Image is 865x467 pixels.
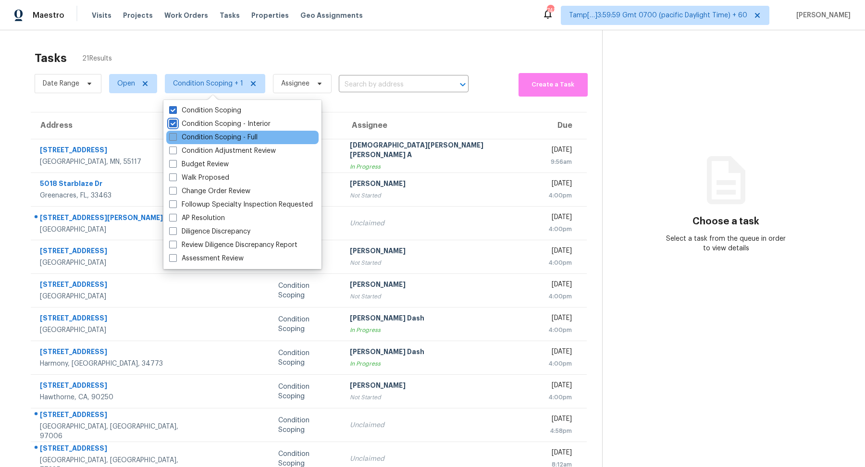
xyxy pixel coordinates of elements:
[548,426,572,436] div: 4:58pm
[547,6,554,15] div: 741
[548,325,572,335] div: 4:00pm
[548,292,572,301] div: 4:00pm
[173,79,243,88] span: Condition Scoping + 1
[169,133,258,142] label: Condition Scoping - Full
[40,213,192,225] div: [STREET_ADDRESS][PERSON_NAME]
[548,393,572,402] div: 4:00pm
[350,347,533,359] div: [PERSON_NAME] Dash
[541,112,587,139] th: Due
[792,11,851,20] span: [PERSON_NAME]
[548,191,572,200] div: 4:00pm
[548,414,572,426] div: [DATE]
[169,200,313,209] label: Followup Specialty Inspection Requested
[169,173,229,183] label: Walk Proposed
[33,11,64,20] span: Maestro
[40,225,192,234] div: [GEOGRAPHIC_DATA]
[350,381,533,393] div: [PERSON_NAME]
[350,246,533,258] div: [PERSON_NAME]
[169,106,241,115] label: Condition Scoping
[92,11,111,20] span: Visits
[40,280,192,292] div: [STREET_ADDRESS]
[350,280,533,292] div: [PERSON_NAME]
[523,79,583,90] span: Create a Task
[548,448,572,460] div: [DATE]
[169,227,250,236] label: Diligence Discrepancy
[169,213,225,223] label: AP Resolution
[350,162,533,172] div: In Progress
[692,217,759,226] h3: Choose a task
[40,381,192,393] div: [STREET_ADDRESS]
[123,11,153,20] span: Projects
[548,313,572,325] div: [DATE]
[350,292,533,301] div: Not Started
[278,315,334,334] div: Condition Scoping
[456,78,470,91] button: Open
[350,258,533,268] div: Not Started
[40,325,192,335] div: [GEOGRAPHIC_DATA]
[339,77,442,92] input: Search by address
[40,393,192,402] div: Hawthorne, CA, 90250
[350,420,533,430] div: Unclaimed
[350,219,533,228] div: Unclaimed
[278,382,334,401] div: Condition Scoping
[169,146,276,156] label: Condition Adjustment Review
[548,224,572,234] div: 4:00pm
[548,381,572,393] div: [DATE]
[40,179,192,191] div: 5018 Starblaze Dr
[117,79,135,88] span: Open
[169,240,297,250] label: Review Diligence Discrepancy Report
[35,53,67,63] h2: Tasks
[548,179,572,191] div: [DATE]
[40,443,192,455] div: [STREET_ADDRESS]
[300,11,363,20] span: Geo Assignments
[169,160,229,169] label: Budget Review
[40,246,192,258] div: [STREET_ADDRESS]
[350,325,533,335] div: In Progress
[281,79,309,88] span: Assignee
[40,258,192,268] div: [GEOGRAPHIC_DATA]
[169,254,244,263] label: Assessment Review
[519,73,588,97] button: Create a Task
[40,157,192,167] div: [GEOGRAPHIC_DATA], MN, 55117
[548,157,572,167] div: 9:56am
[164,11,208,20] span: Work Orders
[40,410,192,422] div: [STREET_ADDRESS]
[350,140,533,162] div: [DEMOGRAPHIC_DATA][PERSON_NAME] [PERSON_NAME] A
[548,145,572,157] div: [DATE]
[350,454,533,464] div: Unclaimed
[40,347,192,359] div: [STREET_ADDRESS]
[548,246,572,258] div: [DATE]
[548,258,572,268] div: 4:00pm
[548,212,572,224] div: [DATE]
[278,348,334,368] div: Condition Scoping
[350,179,533,191] div: [PERSON_NAME]
[251,11,289,20] span: Properties
[350,191,533,200] div: Not Started
[548,359,572,369] div: 4:00pm
[40,292,192,301] div: [GEOGRAPHIC_DATA]
[548,347,572,359] div: [DATE]
[342,112,541,139] th: Assignee
[350,393,533,402] div: Not Started
[40,422,192,441] div: [GEOGRAPHIC_DATA], [GEOGRAPHIC_DATA], 97006
[169,186,250,196] label: Change Order Review
[40,191,192,200] div: Greenacres, FL, 33463
[31,112,199,139] th: Address
[350,359,533,369] div: In Progress
[548,280,572,292] div: [DATE]
[350,313,533,325] div: [PERSON_NAME] Dash
[40,359,192,369] div: Harmony, [GEOGRAPHIC_DATA], 34773
[40,145,192,157] div: [STREET_ADDRESS]
[43,79,79,88] span: Date Range
[169,119,271,129] label: Condition Scoping - Interior
[82,54,112,63] span: 21 Results
[40,313,192,325] div: [STREET_ADDRESS]
[664,234,788,253] div: Select a task from the queue in order to view details
[278,416,334,435] div: Condition Scoping
[278,281,334,300] div: Condition Scoping
[220,12,240,19] span: Tasks
[569,11,747,20] span: Tamp[…]3:59:59 Gmt 0700 (pacific Daylight Time) + 60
